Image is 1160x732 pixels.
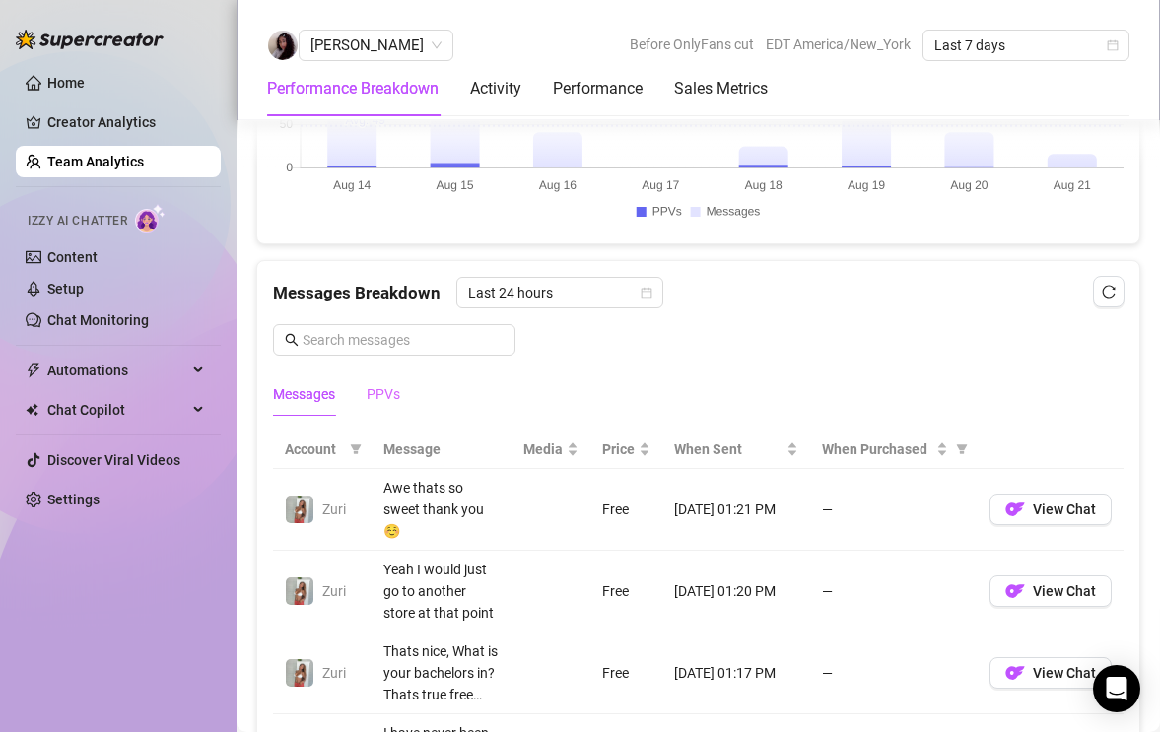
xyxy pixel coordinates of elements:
[26,403,38,417] img: Chat Copilot
[47,75,85,91] a: Home
[989,494,1112,525] button: OFView Chat
[1093,665,1140,712] div: Open Intercom Messenger
[810,632,978,714] td: —
[383,477,500,542] div: Awe thats so sweet thank you☺️
[322,501,346,517] span: Zuri
[286,496,313,523] img: Zuri
[268,31,298,60] img: Isabelle D
[367,383,400,405] div: PPVs
[662,551,810,632] td: [DATE] 01:20 PM
[989,657,1112,689] button: OFView Chat
[641,287,652,299] span: calendar
[989,588,1112,604] a: OFView Chat
[1033,665,1096,681] span: View Chat
[372,431,512,469] th: Message
[1005,581,1025,601] img: OF
[273,277,1124,308] div: Messages Breakdown
[810,469,978,551] td: —
[1033,583,1096,599] span: View Chat
[952,434,972,464] span: filter
[956,443,968,455] span: filter
[470,77,521,100] div: Activity
[1005,499,1025,519] img: OF
[602,438,635,460] span: Price
[468,278,651,307] span: Last 24 hours
[553,77,643,100] div: Performance
[662,431,810,469] th: When Sent
[766,30,911,59] span: EDT America/New_York
[47,249,98,265] a: Content
[590,632,662,714] td: Free
[662,632,810,714] td: [DATE] 01:17 PM
[989,506,1112,522] a: OFView Chat
[662,469,810,551] td: [DATE] 01:21 PM
[26,363,41,378] span: thunderbolt
[1102,285,1116,299] span: reload
[267,77,439,100] div: Performance Breakdown
[590,431,662,469] th: Price
[310,31,442,60] span: Isabelle D
[47,106,205,138] a: Creator Analytics
[285,333,299,347] span: search
[590,551,662,632] td: Free
[47,281,84,297] a: Setup
[47,355,187,386] span: Automations
[810,551,978,632] td: —
[350,443,362,455] span: filter
[47,154,144,169] a: Team Analytics
[1107,39,1119,51] span: calendar
[512,431,590,469] th: Media
[822,438,932,460] span: When Purchased
[16,30,164,49] img: logo-BBDzfeDw.svg
[630,30,754,59] span: Before OnlyFans cut
[303,329,504,351] input: Search messages
[273,383,335,405] div: Messages
[28,212,127,231] span: Izzy AI Chatter
[1033,501,1096,517] span: View Chat
[47,452,180,468] a: Discover Viral Videos
[1005,663,1025,683] img: OF
[322,583,346,599] span: Zuri
[989,575,1112,607] button: OFView Chat
[285,438,342,460] span: Account
[47,312,149,328] a: Chat Monitoring
[989,670,1112,686] a: OFView Chat
[346,434,366,464] span: filter
[47,492,100,507] a: Settings
[286,577,313,605] img: Zuri
[934,31,1118,60] span: Last 7 days
[135,204,166,233] img: AI Chatter
[383,640,500,705] div: Thats nice, What is your bachelors in? Thats true free travel lol
[286,659,313,687] img: Zuri
[674,438,783,460] span: When Sent
[810,431,978,469] th: When Purchased
[322,665,346,681] span: Zuri
[590,469,662,551] td: Free
[47,394,187,426] span: Chat Copilot
[674,77,768,100] div: Sales Metrics
[523,438,563,460] span: Media
[383,559,500,624] div: Yeah I would just go to another store at that point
